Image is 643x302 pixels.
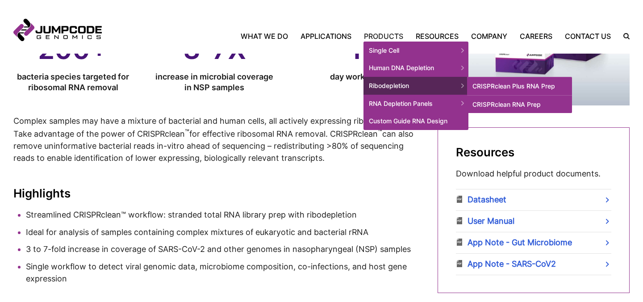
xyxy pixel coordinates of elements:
[13,187,415,200] h2: Highlights
[467,96,572,113] a: CRISPRclean RNA Prep
[363,59,468,77] span: Human DNA Depletion
[26,243,415,256] li: 3 to 7-fold increase in coverage of SARS-CoV-2 and other genomes in nasopharyngeal (NSP) samples
[456,146,611,159] h2: Resources
[294,31,358,42] a: Applications
[358,31,409,42] a: Products
[13,36,133,63] data-callout-value: 200+
[465,31,514,42] a: Company
[241,31,294,42] a: What We Do
[363,42,468,59] span: Single Cell
[617,33,630,39] label: Search the site.
[456,254,611,275] a: App Note - SARS-CoV2
[456,232,611,253] a: App Note - Gut Microbiome
[456,211,611,232] a: User Manual
[456,168,611,180] p: Download helpful product documents.
[102,31,617,42] nav: Primary Navigation
[409,31,465,42] a: Resources
[26,261,415,285] li: Single workflow to detect viral genomic data, microbiome composition, co-infections, and host gen...
[13,115,415,164] p: Complex samples may have a mixture of bacterial and human cells, all actively expressing ribosoma...
[467,77,572,96] a: CRISPRclean Plus RNA Prep
[363,112,468,130] a: Custom Guide RNA Design
[559,31,617,42] a: Contact Us
[26,226,415,239] li: Ideal for analysis of samples containing complex mixtures of eukaryotic and bacterial rRNA
[155,36,274,63] data-callout-value: 3-7X
[363,95,468,113] span: RNA Depletion Panels
[456,189,611,210] a: Datasheet
[26,209,415,221] li: Streamlined CRISPRclean™ workflow: stranded total RNA library prep with ribodepletion
[514,31,559,42] a: Careers
[378,128,382,135] sup: ™
[13,71,133,93] data-callout-description: bacteria species targeted for ribosomal RNA removal
[155,71,274,93] data-callout-description: increase in microbial coverage in NSP samples
[296,71,415,82] data-callout-description: day workflow
[296,36,415,63] data-callout-value: 1
[185,128,189,135] sup: ™
[363,77,468,95] span: Ribodepletion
